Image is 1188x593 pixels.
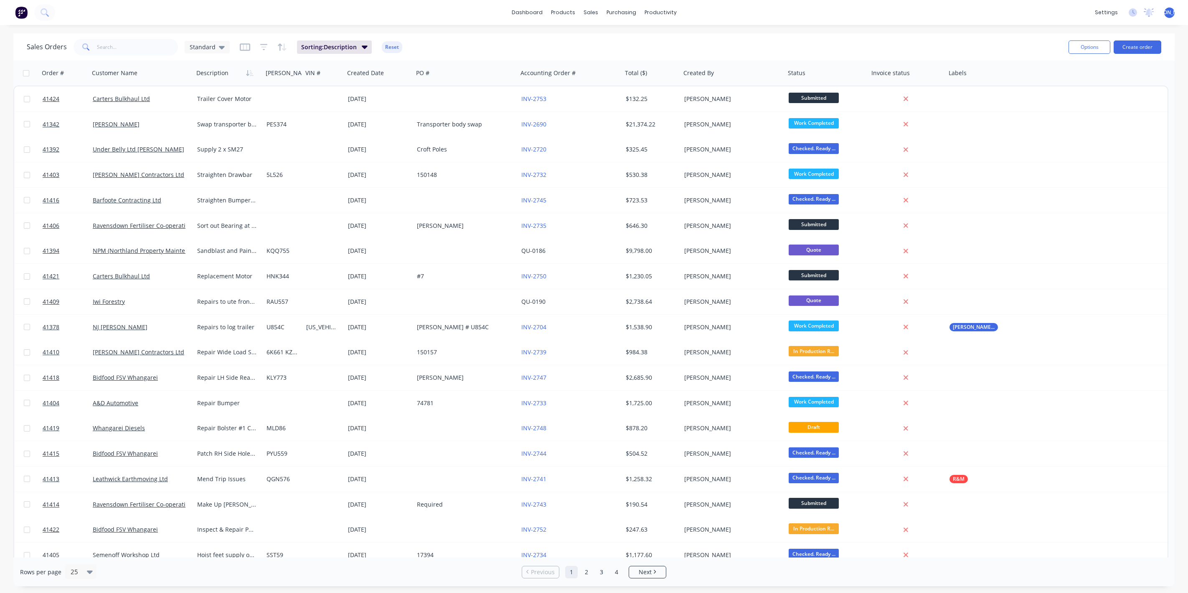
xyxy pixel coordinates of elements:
div: productivity [640,6,681,19]
div: SST59 [267,551,298,559]
div: PO # [416,69,429,77]
span: In Production R... [789,523,839,534]
span: Next [639,568,652,576]
span: 41419 [43,424,59,432]
span: 41394 [43,247,59,255]
a: 41413 [43,467,93,492]
a: Carters Bulkhaul Ltd [93,272,150,280]
div: Created Date [347,69,384,77]
div: $1,538.90 [626,323,675,331]
span: [PERSON_NAME] # U854C [953,323,995,331]
a: 41421 [43,264,93,289]
div: [PERSON_NAME] [684,323,777,331]
div: [DATE] [348,120,410,129]
span: Work Completed [789,320,839,331]
div: Sandblast and Paint truck deck [197,247,257,255]
span: 41409 [43,298,59,306]
div: #7 [417,272,510,280]
span: Checked. Ready ... [789,143,839,154]
div: Status [788,69,805,77]
div: $530.38 [626,171,675,179]
div: VIN # [305,69,320,77]
div: Patch RH Side Hole Fill Small [PERSON_NAME] [197,449,257,458]
a: Page 2 [580,566,593,578]
div: [PERSON_NAME] [684,475,777,483]
div: purchasing [602,6,640,19]
a: 41392 [43,137,93,162]
div: $1,177.60 [626,551,675,559]
div: Straighten Drawbar [197,171,257,179]
div: [DATE] [348,449,410,458]
div: Invoice status [871,69,910,77]
div: [PERSON_NAME] [684,145,777,154]
div: $1,258.32 [626,475,675,483]
div: [DATE] [348,171,410,179]
div: Swap transporter body onto existing FUSO 8x4 Truck [197,120,257,129]
span: Quote [789,295,839,306]
div: [PERSON_NAME] [684,171,777,179]
div: 6K661 KZQ836 [267,348,298,356]
a: Whangarei Diesels [93,424,145,432]
a: INV-2704 [521,323,546,331]
div: Order # [42,69,64,77]
div: $190.54 [626,500,675,509]
div: $325.45 [626,145,675,154]
div: Total ($) [625,69,647,77]
div: [PERSON_NAME] # U854C [417,323,510,331]
span: Checked. Ready ... [789,549,839,559]
span: Rows per page [20,568,61,576]
a: Iwi Forestry [93,298,125,305]
div: [DATE] [348,475,410,483]
span: 41424 [43,95,59,103]
span: Draft [789,422,839,432]
a: 41405 [43,543,93,568]
div: $984.38 [626,348,675,356]
div: [PERSON_NAME] [684,120,777,129]
div: MLD86 [267,424,298,432]
img: Factory [15,6,28,19]
div: Straighten Bumper Lower RHS [197,196,257,204]
a: 41406 [43,213,93,238]
div: Croft Poles [417,145,510,154]
div: $504.52 [626,449,675,458]
a: 41414 [43,492,93,517]
span: In Production R... [789,346,839,356]
div: Repair Bolster #1 Cracks & Wear Pads Repair Bolster #2 Cracks & Wear Pads [197,424,257,432]
span: Submitted [789,270,839,280]
div: PYU559 [267,449,298,458]
a: INV-2752 [521,525,546,533]
a: QU-0190 [521,298,546,305]
span: Work Completed [789,397,839,407]
div: PES374 [267,120,298,129]
a: A&D Automotive [93,399,138,407]
a: INV-2748 [521,424,546,432]
div: Repair Wide Load Sign General COF Check [197,348,257,356]
span: Previous [531,568,555,576]
div: [DATE] [348,373,410,382]
span: Checked. Ready ... [789,194,839,204]
div: Transporter body swap [417,120,510,129]
div: 17394 [417,551,510,559]
a: INV-2745 [521,196,546,204]
div: [PERSON_NAME] [684,500,777,509]
span: Sorting: Description [301,43,357,51]
span: 41378 [43,323,59,331]
span: Checked. Ready ... [789,447,839,458]
ul: Pagination [518,566,670,578]
span: 41418 [43,373,59,382]
div: [PERSON_NAME] [684,551,777,559]
span: 41405 [43,551,59,559]
span: 41403 [43,171,59,179]
div: Repair LH Side Rear Frame Damage [197,373,257,382]
a: INV-2720 [521,145,546,153]
a: INV-2744 [521,449,546,457]
div: [PERSON_NAME] [684,373,777,382]
div: [PERSON_NAME] [684,196,777,204]
div: [PERSON_NAME] [417,373,510,382]
div: U854C [267,323,298,331]
a: [PERSON_NAME] [93,120,140,128]
a: Carters Bulkhaul Ltd [93,95,150,103]
a: INV-2733 [521,399,546,407]
a: Under Belly Ltd [PERSON_NAME] [93,145,184,153]
span: Work Completed [789,118,839,129]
